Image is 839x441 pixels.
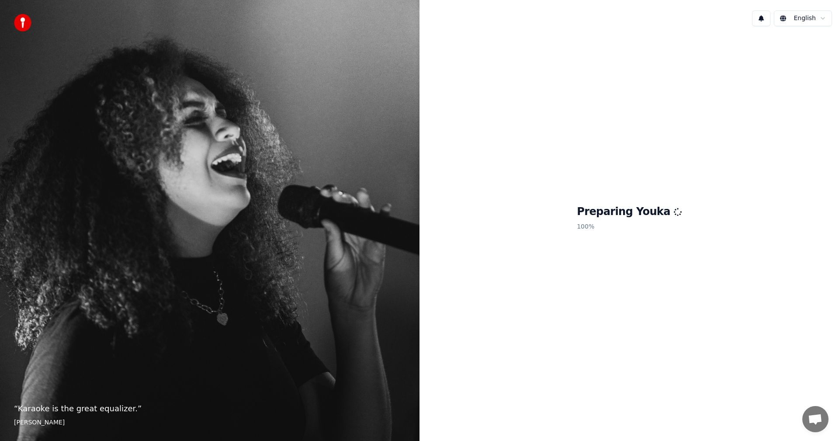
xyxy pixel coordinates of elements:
a: 채팅 열기 [802,406,829,432]
p: “ Karaoke is the great equalizer. ” [14,403,406,415]
h1: Preparing Youka [577,205,682,219]
img: youka [14,14,31,31]
footer: [PERSON_NAME] [14,418,406,427]
p: 100 % [577,219,682,235]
